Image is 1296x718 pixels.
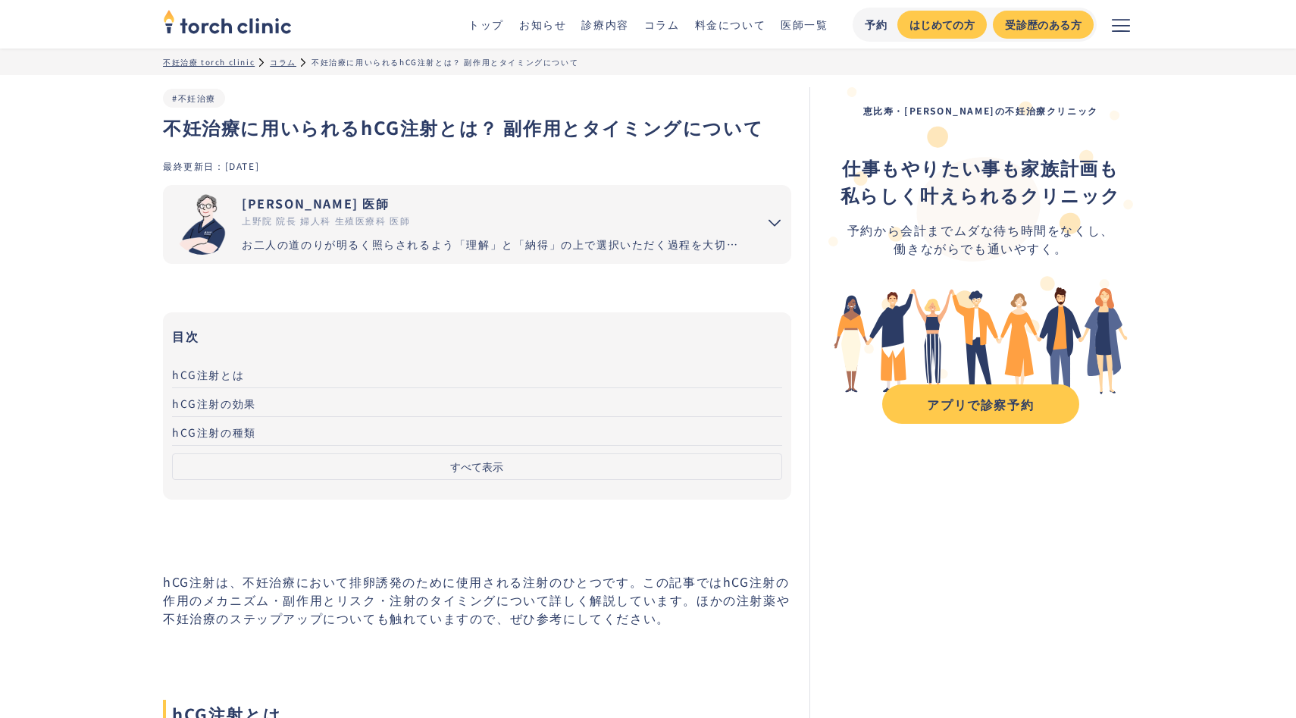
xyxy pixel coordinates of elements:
h1: 不妊治療に用いられるhCG注射とは？ 副作用とタイミングについて [163,114,791,141]
a: コラム [270,56,296,67]
span: hCG注射の種類 [172,425,256,440]
div: [PERSON_NAME] 医師 [242,194,746,212]
h3: 目次 [172,325,782,347]
a: コラム [644,17,680,32]
summary: 市山 卓彦 [PERSON_NAME] 医師 上野院 院長 婦人科 生殖医療科 医師 お二人の道のりが明るく照らされるよう「理解」と「納得」の上で選択いただく過程を大切にしています。エビデンスに... [163,185,791,264]
a: はじめての方 [897,11,987,39]
strong: 仕事もやりたい事も家族計画も [842,154,1119,180]
ul: パンくずリスト [163,56,1133,67]
a: hCG注射とは [172,359,782,388]
div: 最終更新日： [163,159,225,172]
img: torch clinic [163,5,292,38]
a: 不妊治療 torch clinic [163,56,255,67]
a: hCG注射の効果 [172,388,782,417]
div: 予約 [865,17,888,33]
div: 不妊治療に用いられるhCG注射とは？ 副作用とタイミングについて [311,56,578,67]
a: 料金について [695,17,766,32]
div: アプリで診察予約 [896,395,1066,413]
div: 予約から会計までムダな待ち時間をなくし、 働きながらでも通いやすく。 [841,221,1121,257]
div: 上野院 院長 婦人科 生殖医療科 医師 [242,214,746,227]
span: hCG注射とは [172,367,244,382]
a: [PERSON_NAME] 医師 上野院 院長 婦人科 生殖医療科 医師 お二人の道のりが明るく照らされるよう「理解」と「納得」の上で選択いただく過程を大切にしています。エビデンスに基づいた高水... [163,185,746,264]
a: 受診歴のある方 [993,11,1094,39]
div: [DATE] [225,159,260,172]
div: 受診歴のある方 [1005,17,1082,33]
a: お知らせ [519,17,566,32]
span: hCG注射の効果 [172,396,256,411]
div: ‍ ‍ [841,154,1121,209]
a: トップ [468,17,504,32]
strong: 恵比寿・[PERSON_NAME]の不妊治療クリニック [863,104,1098,117]
p: hCG注射は、不妊治療において排卵誘発のために使用される注射のひとつです。この記事ではhCG注射の作用のメカニズム・副作用とリスク・注射のタイミングについて詳しく解説しています。ほかの注射薬や不... [163,572,791,627]
strong: 私らしく叶えられるクリニック [841,181,1121,208]
a: アプリで診察予約 [882,384,1079,424]
a: hCG注射の種類 [172,417,782,446]
a: 診療内容 [581,17,628,32]
img: 市山 卓彦 [172,194,233,255]
a: home [163,11,292,38]
a: 医師一覧 [781,17,828,32]
a: #不妊治療 [172,92,216,104]
div: はじめての方 [909,17,975,33]
div: お二人の道のりが明るく照らされるよう「理解」と「納得」の上で選択いただく過程を大切にしています。エビデンスに基づいた高水準の医療提供により「幸せな家族計画の実現」をお手伝いさせていただきます。 [242,237,746,252]
button: すべて表示 [172,453,782,480]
